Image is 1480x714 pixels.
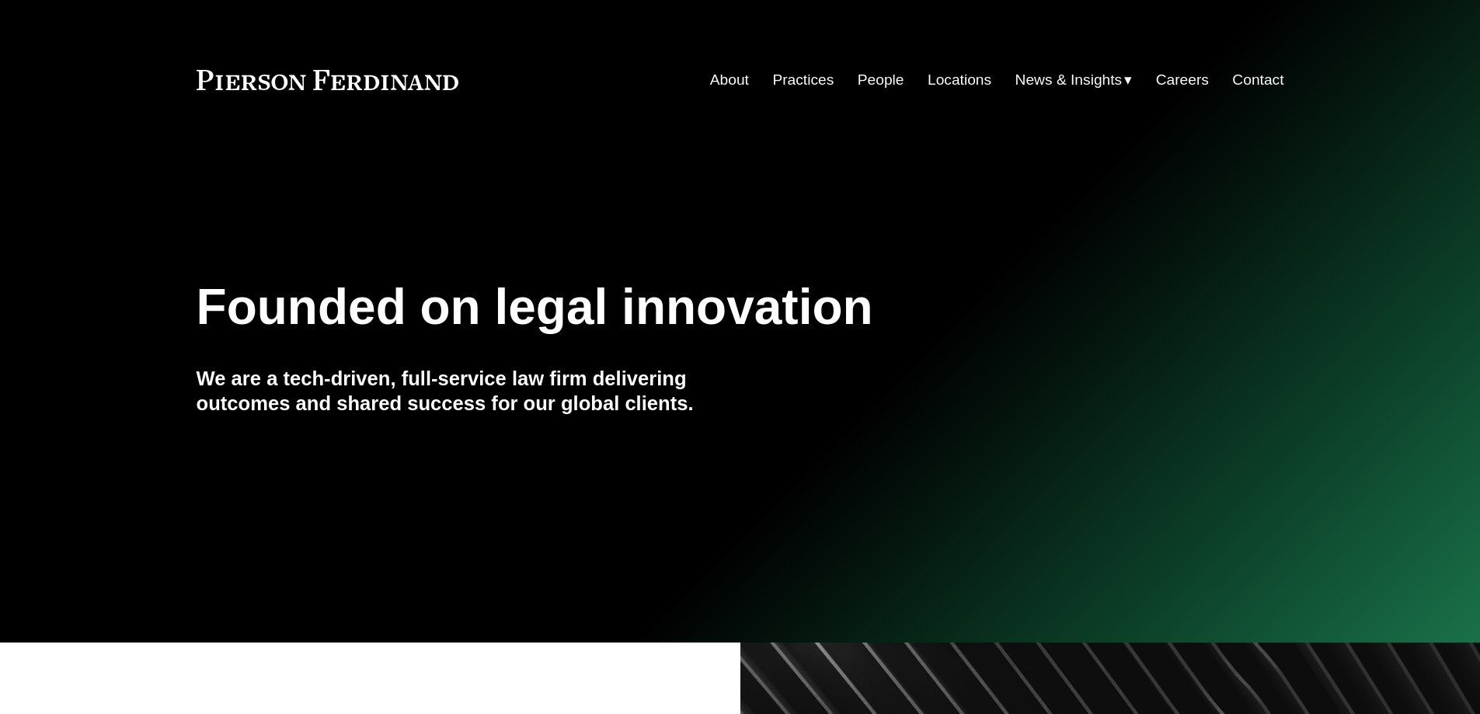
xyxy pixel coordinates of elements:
a: Careers [1156,65,1209,95]
a: People [858,65,904,95]
span: News & Insights [1015,67,1123,94]
h4: We are a tech-driven, full-service law firm delivering outcomes and shared success for our global... [197,366,740,416]
a: About [710,65,749,95]
a: folder dropdown [1015,65,1133,95]
a: Practices [772,65,834,95]
a: Locations [928,65,991,95]
a: Contact [1232,65,1283,95]
h1: Founded on legal innovation [197,279,1103,336]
